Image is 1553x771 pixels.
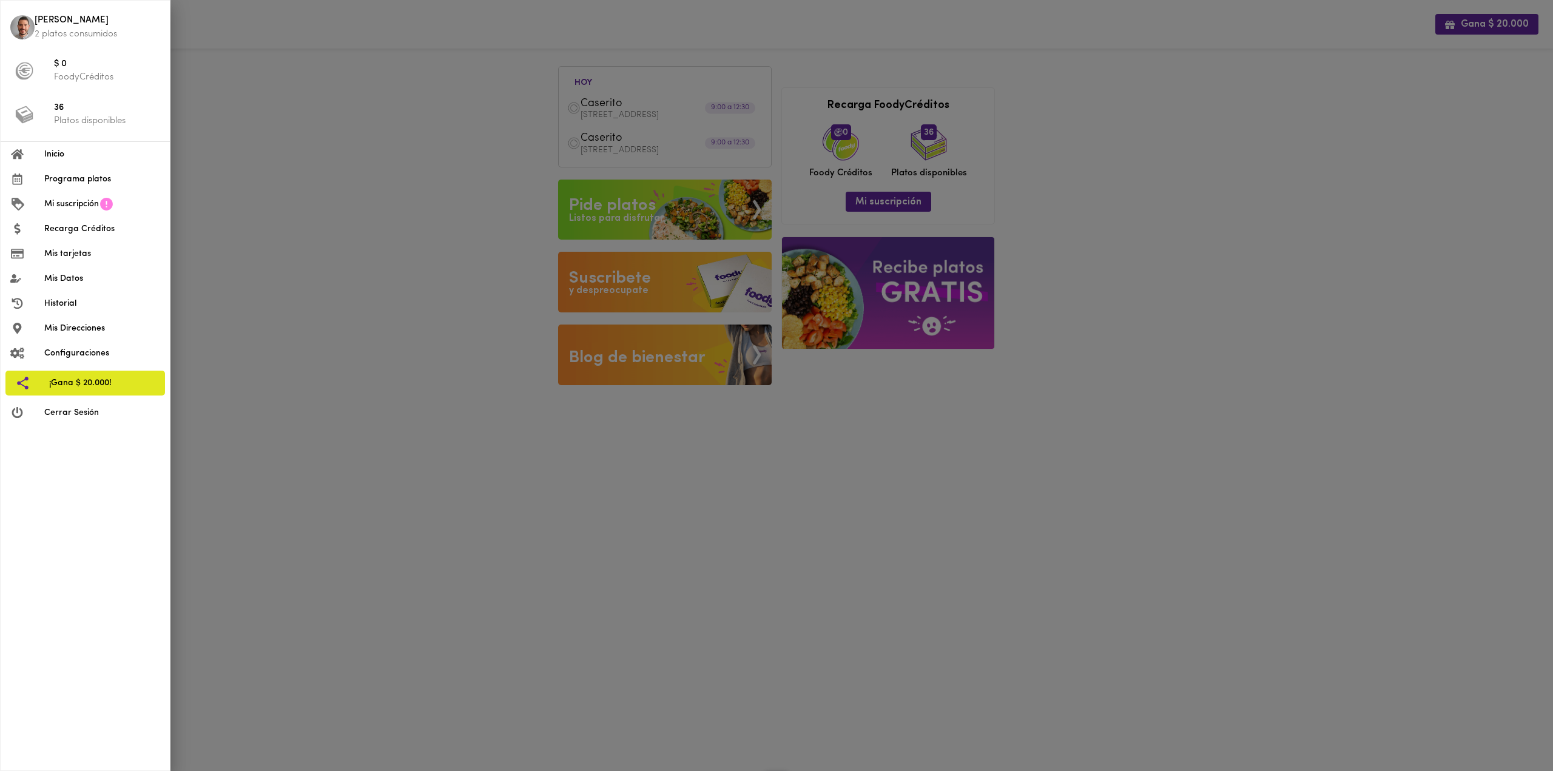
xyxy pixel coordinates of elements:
iframe: Messagebird Livechat Widget [1483,701,1541,759]
span: Inicio [44,148,160,161]
p: Platos disponibles [54,115,160,127]
span: Programa platos [44,173,160,186]
p: FoodyCréditos [54,71,160,84]
img: foody-creditos-black.png [15,62,33,80]
span: Cerrar Sesión [44,406,160,419]
span: Historial [44,297,160,310]
span: Recarga Créditos [44,223,160,235]
span: Configuraciones [44,347,160,360]
span: 36 [54,101,160,115]
span: Mi suscripción [44,198,99,210]
img: platos_menu.png [15,106,33,124]
p: 2 platos consumidos [35,28,160,41]
span: Mis Datos [44,272,160,285]
span: [PERSON_NAME] [35,14,160,28]
span: Mis tarjetas [44,247,160,260]
span: Mis Direcciones [44,322,160,335]
span: $ 0 [54,58,160,72]
span: ¡Gana $ 20.000! [49,377,155,389]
